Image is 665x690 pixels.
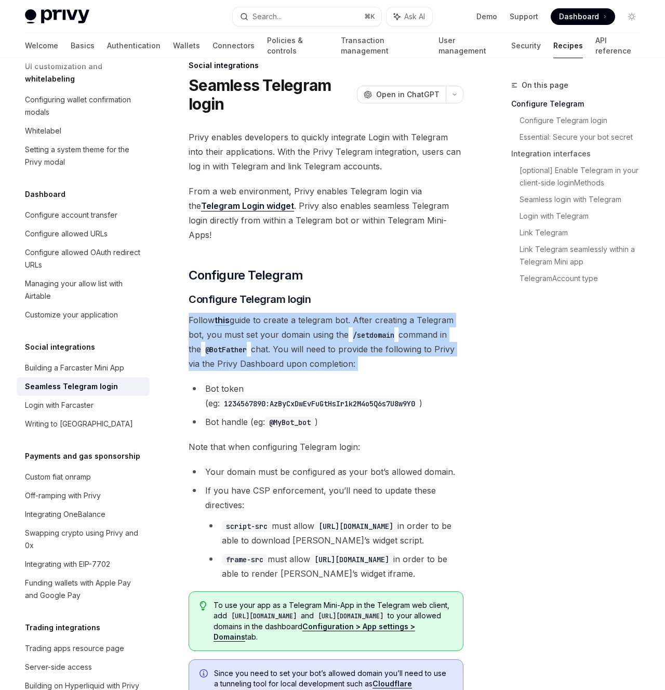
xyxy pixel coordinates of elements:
span: Note that when configuring Telegram login: [189,440,463,454]
div: Server-side access [25,661,92,673]
div: Whitelabel [25,125,61,137]
div: Customize your application [25,309,118,321]
svg: Info [199,669,210,680]
img: light logo [25,9,89,24]
a: Configure allowed OAuth redirect URLs [17,243,150,274]
div: Configuring wallet confirmation modals [25,94,143,118]
div: Configure allowed URLs [25,228,108,240]
a: Support [510,11,538,22]
a: Login with Telegram [520,208,648,224]
div: Building a Farcaster Mini App [25,362,124,374]
span: From a web environment, Privy enables Telegram login via the . Privy also enables seamless Telegr... [189,184,463,242]
code: frame-src [222,554,268,565]
h5: Payments and gas sponsorship [25,450,140,462]
h5: Trading integrations [25,621,100,634]
a: Integrating OneBalance [17,505,150,524]
div: Managing your allow list with Airtable [25,277,143,302]
h5: Dashboard [25,188,65,201]
a: Configure allowed URLs [17,224,150,243]
div: Custom fiat onramp [25,471,91,483]
code: @BotFather [201,344,251,355]
a: Configure Telegram [511,96,648,112]
a: Writing to [GEOGRAPHIC_DATA] [17,415,150,433]
a: Transaction management [341,33,425,58]
code: /setdomain [349,329,398,341]
a: Integration interfaces [511,145,648,162]
a: API reference [595,33,640,58]
li: must allow in order to be able to download [PERSON_NAME]’s widget script. [205,519,463,548]
code: [URL][DOMAIN_NAME] [314,521,397,532]
span: Privy enables developers to quickly integrate Login with Telegram into their applications. With t... [189,130,463,174]
div: Funding wallets with Apple Pay and Google Pay [25,577,143,602]
a: Wallets [173,33,200,58]
svg: Tip [199,601,207,611]
code: 1234567890:AzByCxDwEvFuGtHsIr1k2M4o5Q6s7U8w9Y0 [220,398,419,409]
div: Search... [252,10,282,23]
div: Swapping crypto using Privy and 0x [25,527,143,552]
span: ⌘ K [364,12,375,21]
a: Dashboard [551,8,615,25]
a: Connectors [212,33,255,58]
a: Demo [476,11,497,22]
a: Policies & controls [267,33,328,58]
a: Server-side access [17,658,150,676]
a: Essential: Secure your bot secret [520,129,648,145]
code: [URL][DOMAIN_NAME] [227,611,301,621]
a: Managing your allow list with Airtable [17,274,150,306]
code: [URL][DOMAIN_NAME] [314,611,388,621]
div: Trading apps resource page [25,642,124,655]
a: Recipes [553,33,583,58]
span: Ask AI [404,11,425,22]
a: Link Telegram [520,224,648,241]
span: Configure Telegram [189,267,303,284]
a: Setting a system theme for the Privy modal [17,140,150,171]
div: Writing to [GEOGRAPHIC_DATA] [25,418,133,430]
li: must allow in order to be able to render [PERSON_NAME]’s widget iframe. [205,552,463,581]
a: Welcome [25,33,58,58]
a: [optional] Enable Telegram in your client-side loginMethods [520,162,648,191]
a: Seamless Telegram login [17,377,150,396]
div: Configure account transfer [25,209,117,221]
a: User management [438,33,499,58]
a: Swapping crypto using Privy and 0x [17,524,150,555]
a: Configuring wallet confirmation modals [17,90,150,122]
li: Bot token (eg: ) [189,381,463,410]
span: Dashboard [559,11,599,22]
a: Integrating with EIP-7702 [17,555,150,574]
div: Login with Farcaster [25,399,94,412]
div: Integrating with EIP-7702 [25,558,110,570]
a: Off-ramping with Privy [17,486,150,505]
span: To use your app as a Telegram Mini-App in the Telegram web client, add and to your allowed domain... [214,600,453,642]
code: script-src [222,521,272,532]
div: Configure allowed OAuth redirect URLs [25,246,143,271]
h1: Seamless Telegram login [189,76,353,113]
a: Customize your application [17,306,150,324]
a: this [215,315,230,326]
code: [URL][DOMAIN_NAME] [310,554,393,565]
a: Link Telegram seamlessly within a Telegram Mini app [520,241,648,270]
a: TelegramAccount type [520,270,648,287]
span: On this page [522,79,568,91]
span: Configure Telegram login [189,292,311,307]
a: Configure account transfer [17,206,150,224]
a: Funding wallets with Apple Pay and Google Pay [17,574,150,605]
div: Off-ramping with Privy [25,489,101,502]
li: Bot handle (eg: ) [189,415,463,429]
li: If you have CSP enforcement, you’ll need to update these directives: [189,483,463,581]
a: Configuration > App settings > Domains [214,622,415,642]
code: @MyBot_bot [265,417,315,428]
li: Your domain must be configured as your bot’s allowed domain. [189,465,463,479]
a: Custom fiat onramp [17,468,150,486]
a: Security [511,33,541,58]
button: Ask AI [387,7,432,26]
div: Seamless Telegram login [25,380,118,393]
a: Configure Telegram login [520,112,648,129]
a: Authentication [107,33,161,58]
a: Whitelabel [17,122,150,140]
a: Building a Farcaster Mini App [17,359,150,377]
div: Integrating OneBalance [25,508,105,521]
span: Follow guide to create a telegram bot. After creating a Telegram bot, you must set your domain us... [189,313,463,371]
div: Setting a system theme for the Privy modal [25,143,143,168]
a: Basics [71,33,95,58]
h5: Social integrations [25,341,95,353]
